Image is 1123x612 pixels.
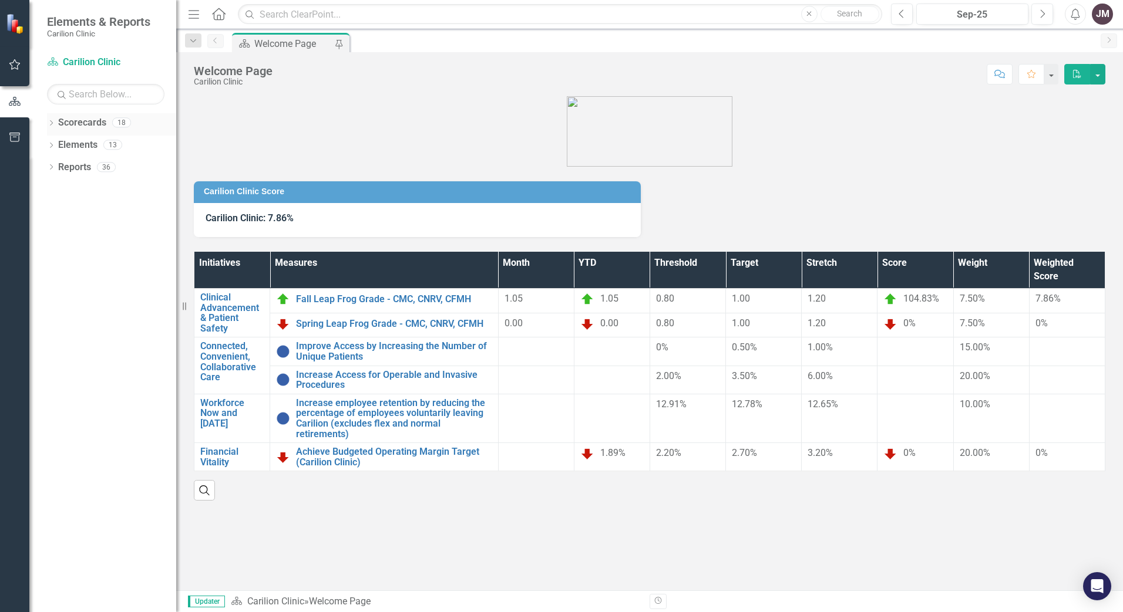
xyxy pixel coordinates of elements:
[58,138,97,152] a: Elements
[960,370,990,381] span: 20.00%
[254,36,332,51] div: Welcome Page
[231,595,641,608] div: »
[194,65,273,77] div: Welcome Page
[103,140,122,150] div: 13
[270,366,499,394] td: Double-Click to Edit Right Click for Context Menu
[580,292,594,306] img: On Target
[188,596,225,607] span: Updater
[276,450,290,464] img: Below Plan
[883,447,897,461] img: Below Plan
[112,118,131,128] div: 18
[903,447,916,458] span: 0%
[200,292,264,333] a: Clinical Advancement & Patient Safety
[270,337,499,366] td: Double-Click to Edit Right Click for Context Menu
[960,398,990,410] span: 10.00%
[238,4,882,25] input: Search ClearPoint...
[656,370,681,381] span: 2.00%
[296,447,492,467] a: Achieve Budgeted Operating Margin Target (Carilion Clinic)
[204,187,635,196] h3: Carilion Clinic Score
[732,398,762,410] span: 12.78%
[1092,4,1113,25] button: JM
[903,317,916,329] span: 0%
[6,13,26,34] img: ClearPoint Strategy
[200,398,264,429] a: Workforce Now and [DATE]
[296,398,492,439] a: Increase employee retention by reducing the percentage of employees voluntarily leaving Carilion ...
[916,4,1028,25] button: Sep-25
[270,289,499,313] td: Double-Click to Edit Right Click for Context Menu
[567,96,732,167] img: carilion%20clinic%20logo%202.0.png
[883,317,897,331] img: Below Plan
[656,341,668,353] span: 0%
[505,317,523,329] span: 0.00
[47,15,150,29] span: Elements & Reports
[505,293,523,304] span: 1.05
[47,84,164,104] input: Search Below...
[732,341,757,353] span: 0.50%
[580,317,594,331] img: Below Plan
[1035,317,1048,329] span: 0%
[200,341,264,382] a: Connected, Convenient, Collaborative Care
[270,394,499,442] td: Double-Click to Edit Right Click for Context Menu
[296,370,492,390] a: Increase Access for Operable and Invasive Procedures
[732,370,757,381] span: 3.50%
[600,293,618,304] span: 1.05
[656,317,674,329] span: 0.80
[960,447,990,458] span: 20.00%
[270,443,499,471] td: Double-Click to Edit Right Click for Context Menu
[808,447,833,458] span: 3.20%
[194,77,273,86] div: Carilion Clinic
[47,56,164,69] a: Carilion Clinic
[296,319,492,329] a: Spring Leap Frog Grade - CMC, CNRV, CFMH
[194,394,270,442] td: Double-Click to Edit Right Click for Context Menu
[58,161,91,174] a: Reports
[656,293,674,304] span: 0.80
[276,373,290,387] img: No Information
[732,293,750,304] span: 1.00
[97,162,116,172] div: 36
[194,289,270,337] td: Double-Click to Edit Right Click for Context Menu
[276,292,290,306] img: On Target
[808,293,826,304] span: 1.20
[600,447,626,458] span: 1.89%
[47,29,150,38] small: Carilion Clinic
[808,398,838,410] span: 12.65%
[732,317,750,329] span: 1.00
[600,317,618,329] span: 0.00
[960,293,985,304] span: 7.50%
[194,443,270,471] td: Double-Click to Edit Right Click for Context Menu
[821,6,879,22] button: Search
[920,8,1024,22] div: Sep-25
[296,341,492,361] a: Improve Access by Increasing the Number of Unique Patients
[1035,447,1048,458] span: 0%
[309,596,371,607] div: Welcome Page
[808,317,826,329] span: 1.20
[656,447,681,458] span: 2.20%
[808,341,833,353] span: 1.00%
[276,344,290,359] img: No Information
[837,9,862,18] span: Search
[903,293,939,304] span: 104.83%
[808,370,833,381] span: 6.00%
[296,294,492,305] a: Fall Leap Frog Grade - CMC, CNRV, CFMH
[1083,572,1111,600] div: Open Intercom Messenger
[960,341,990,353] span: 15.00%
[276,317,290,331] img: Below Plan
[247,596,304,607] a: Carilion Clinic
[58,116,106,130] a: Scorecards
[656,398,687,410] span: 12.91%
[194,337,270,394] td: Double-Click to Edit Right Click for Context Menu
[960,317,985,329] span: 7.50%
[883,292,897,306] img: On Target
[270,313,499,337] td: Double-Click to Edit Right Click for Context Menu
[580,447,594,461] img: Below Plan
[276,411,290,425] img: No Information
[200,447,264,467] a: Financial Vitality
[732,447,757,458] span: 2.70%
[1035,293,1061,304] span: 7.86%
[206,212,294,224] span: Carilion Clinic: 7.86%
